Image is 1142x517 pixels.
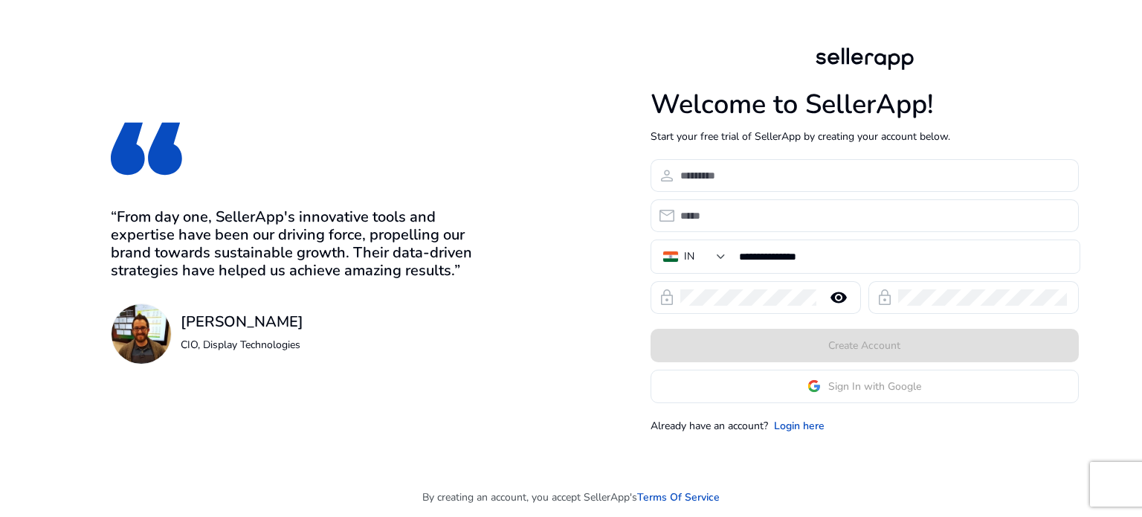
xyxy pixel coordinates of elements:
[651,129,1079,144] p: Start your free trial of SellerApp by creating your account below.
[658,207,676,225] span: email
[774,418,825,434] a: Login here
[181,313,303,331] h3: [PERSON_NAME]
[876,289,894,306] span: lock
[684,248,694,265] div: IN
[111,208,491,280] h3: “From day one, SellerApp's innovative tools and expertise have been our driving force, propelling...
[651,89,1079,121] h1: Welcome to SellerApp!
[651,418,768,434] p: Already have an account?
[821,289,856,306] mat-icon: remove_red_eye
[637,489,720,505] a: Terms Of Service
[658,167,676,184] span: person
[181,337,303,353] p: CIO, Display Technologies
[658,289,676,306] span: lock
